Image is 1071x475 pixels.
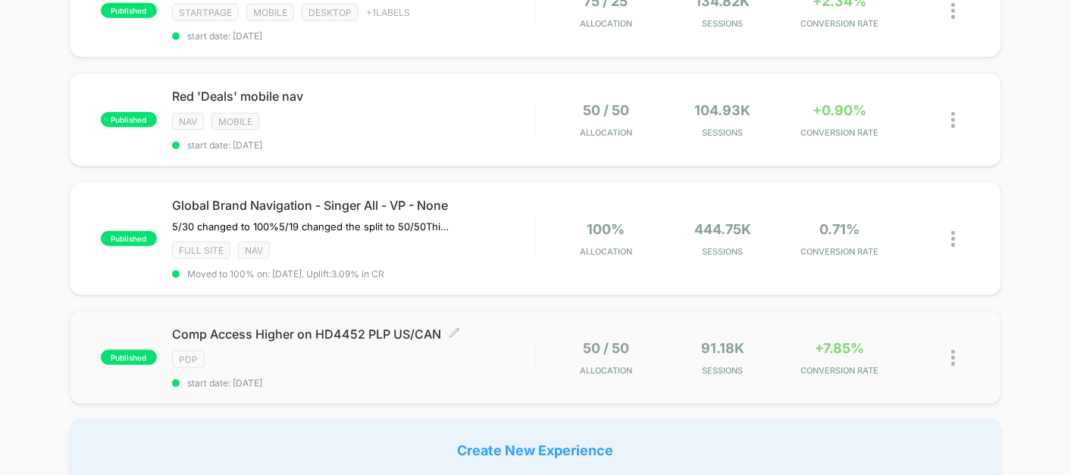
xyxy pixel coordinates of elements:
span: 50 / 50 [583,102,629,118]
span: CONVERSION RATE [785,246,894,257]
span: CONVERSION RATE [785,365,894,376]
span: 104.93k [695,102,751,118]
span: published [101,3,157,18]
span: Mobile [246,4,294,21]
span: Sessions [668,127,777,138]
span: Allocation [580,246,632,257]
span: Sessions [668,246,777,257]
span: Full site [172,242,230,259]
span: published [101,112,157,127]
img: close [951,112,955,128]
span: 100% [587,221,625,237]
span: NAV [172,113,204,130]
span: published [101,350,157,365]
span: 444.75k [694,221,751,237]
span: 0.71% [819,221,860,237]
span: Allocation [580,365,632,376]
span: NAV [238,242,270,259]
span: start date: [DATE] [172,377,535,389]
span: Allocation [580,18,632,29]
span: 5/30 changed to 100%5/19 changed the split to 50/50This test is showing all brands for singer in ... [172,220,453,233]
span: Red 'Deals' mobile nav [172,89,535,104]
span: start date: [DATE] [172,30,535,42]
span: Sessions [668,365,777,376]
span: + 1 Labels [366,7,410,18]
span: CONVERSION RATE [785,127,894,138]
span: Sessions [668,18,777,29]
span: +7.85% [815,340,864,356]
span: +0.90% [813,102,866,118]
span: Global Brand Navigation - Singer All - VP - None [172,198,535,213]
img: close [951,3,955,19]
span: 50 / 50 [583,340,629,356]
img: close [951,231,955,247]
span: Allocation [580,127,632,138]
span: STARTPAGE [172,4,239,21]
span: published [101,231,157,246]
span: Desktop [302,4,359,21]
span: Comp Access Higher on HD4452 PLP US/CAN [172,327,535,342]
span: CONVERSION RATE [785,18,894,29]
span: 91.18k [701,340,744,356]
span: PDP [172,351,205,368]
span: Moved to 100% on: [DATE] . Uplift: 3.09% in CR [187,268,384,280]
span: Mobile [211,113,259,130]
span: start date: [DATE] [172,139,535,151]
img: close [951,350,955,366]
